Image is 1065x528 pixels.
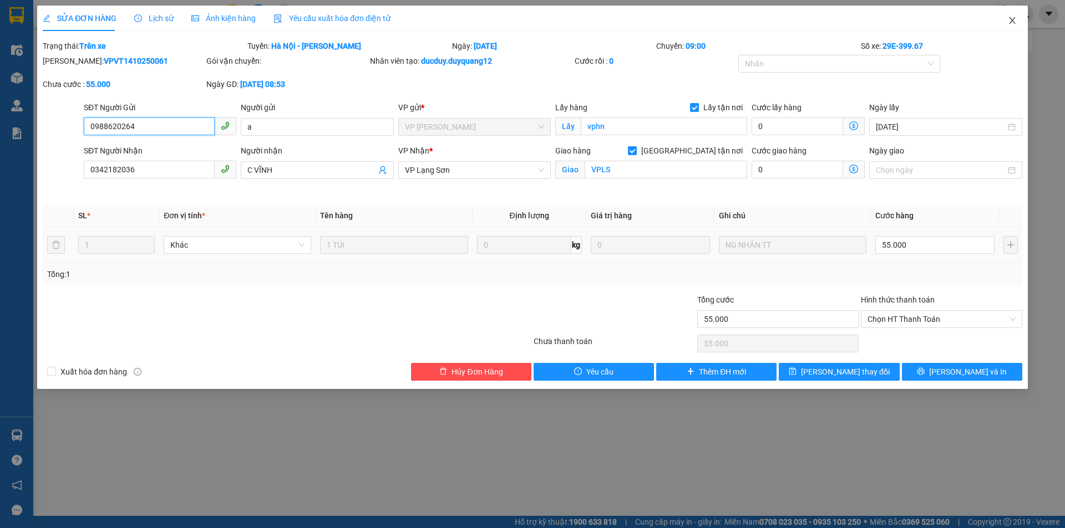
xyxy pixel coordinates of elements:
span: picture [191,14,199,22]
span: clock-circle [134,14,142,22]
div: VP gửi [398,101,551,114]
span: Hủy Đơn Hàng [452,366,503,378]
span: SỬA ĐƠN HÀNG [43,14,116,23]
button: exclamation-circleYêu cầu [534,363,654,381]
span: [GEOGRAPHIC_DATA] tận nơi [637,145,747,157]
input: Ngày giao [876,164,1005,176]
div: Tổng: 1 [47,268,411,280]
div: [PERSON_NAME]: [43,55,204,67]
b: Hà Nội - [PERSON_NAME] [271,42,361,50]
span: Thêm ĐH mới [699,366,746,378]
b: [DATE] [474,42,497,50]
div: Chưa cước : [43,78,204,90]
span: phone [221,121,230,130]
span: Chọn HT Thanh Toán [868,311,1016,327]
input: Ghi Chú [719,236,866,254]
b: 09:00 [686,42,706,50]
span: [PERSON_NAME] thay đổi [801,366,890,378]
b: VPVT1410250061 [104,57,168,65]
div: Ngày: [451,40,656,52]
div: Trạng thái: [42,40,246,52]
span: dollar-circle [849,121,858,130]
span: Tổng cước [697,295,734,304]
span: edit [43,14,50,22]
label: Ngày lấy [869,103,899,112]
span: VP Minh Khai [405,119,544,135]
div: Ngày GD: [206,78,368,90]
b: [DATE] 08:53 [240,80,285,89]
span: Định lượng [510,211,549,220]
button: delete [47,236,65,254]
button: plus [1003,236,1018,254]
input: Lấy tận nơi [581,117,747,135]
span: Ảnh kiện hàng [191,14,256,23]
label: Hình thức thanh toán [861,295,935,304]
div: Cước rồi : [575,55,736,67]
span: Giao hàng [555,146,591,155]
span: Yêu cầu xuất hóa đơn điện tử [273,14,390,23]
span: plus [687,367,694,376]
label: Cước lấy hàng [752,103,802,112]
button: plusThêm ĐH mới [656,363,777,381]
button: Close [997,6,1028,37]
button: save[PERSON_NAME] thay đổi [779,363,899,381]
input: Cước giao hàng [752,161,843,178]
span: Lấy [555,117,581,135]
span: Cước hàng [875,211,914,220]
span: Khác [170,237,305,253]
label: Cước giao hàng [752,146,807,155]
div: Chuyến: [655,40,860,52]
span: user-add [378,166,387,175]
b: ducduy.duyquang12 [421,57,492,65]
span: phone [221,165,230,173]
div: Nhân viên tạo: [370,55,572,67]
span: Giá trị hàng [591,211,632,220]
span: close [1008,16,1017,25]
span: Yêu cầu [586,366,613,378]
span: Đơn vị tính [164,211,205,220]
button: deleteHủy Đơn Hàng [411,363,531,381]
button: printer[PERSON_NAME] và In [902,363,1022,381]
input: 0 [591,236,710,254]
span: Xuất hóa đơn hàng [56,366,131,378]
span: delete [439,367,447,376]
div: Người nhận [241,145,393,157]
input: Giao tận nơi [585,161,747,178]
b: Trên xe [79,42,106,50]
input: VD: Bàn, Ghế [320,236,468,254]
span: exclamation-circle [574,367,582,376]
div: SĐT Người Nhận [84,145,236,157]
img: icon [273,14,282,23]
span: SL [78,211,87,220]
span: Giao [555,161,585,178]
div: Gói vận chuyển: [206,55,368,67]
span: [PERSON_NAME] và In [929,366,1007,378]
span: save [789,367,797,376]
b: 0 [609,57,613,65]
span: Lấy hàng [555,103,587,112]
div: Tuyến: [246,40,451,52]
div: Chưa thanh toán [532,335,696,355]
span: info-circle [134,368,141,376]
span: VP Lạng Sơn [405,162,544,178]
input: Ngày lấy [876,121,1005,133]
div: Người gửi [241,101,393,114]
span: Lấy tận nơi [699,101,747,114]
span: Lịch sử [134,14,174,23]
span: printer [917,367,925,376]
span: kg [571,236,582,254]
b: 55.000 [86,80,110,89]
label: Ngày giao [869,146,904,155]
span: VP Nhận [398,146,429,155]
input: Cước lấy hàng [752,117,843,135]
span: Tên hàng [320,211,353,220]
th: Ghi chú [714,205,871,227]
div: Số xe: [860,40,1023,52]
div: SĐT Người Gửi [84,101,236,114]
span: dollar-circle [849,165,858,173]
b: 29E-399.67 [883,42,923,50]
